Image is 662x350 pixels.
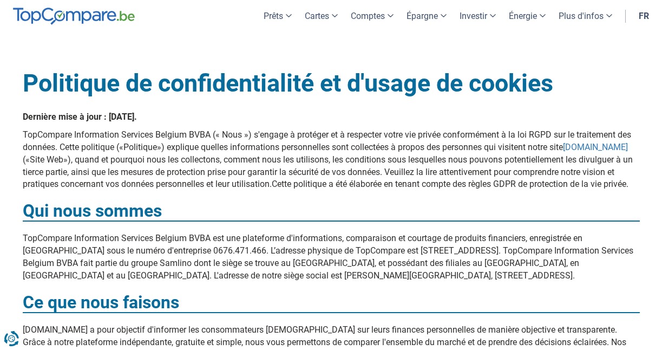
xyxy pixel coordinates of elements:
[23,142,633,190] span: Cette politique («Politique») explique quelles informations personnelles sont collectées à propos...
[23,233,582,256] span: TopCompare Information Services Belgium BVBA est une plateforme d'informations, comparaison et co...
[23,129,631,152] span: TopCompare Information Services Belgium BVBA (« Nous ») s'engage à protéger et à respecter votre ...
[23,292,179,313] strong: Ce que nous faisons
[13,8,135,25] img: TopCompare
[23,245,633,281] span: TopCompare Information Services Belgium BVBA fait partie du groupe Samlino dont le siège se trouv...
[563,142,628,152] a: [DOMAIN_NAME]
[23,112,137,122] span: Dernière mise à jour : [DATE].
[23,200,162,221] strong: Qui nous sommes
[23,69,553,98] strong: Politique de confidentialité et d'usage de cookies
